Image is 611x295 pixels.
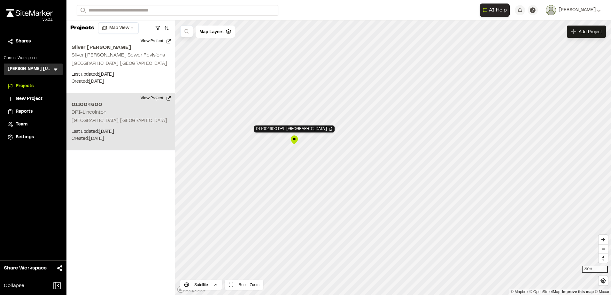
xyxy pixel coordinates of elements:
button: Zoom in [599,235,608,244]
p: Created: [DATE] [72,78,170,85]
a: Shares [8,38,59,45]
button: View Project [137,93,175,103]
span: New Project [16,95,43,102]
a: Mapbox [511,290,528,294]
span: Settings [16,134,34,141]
button: [PERSON_NAME] [546,5,601,15]
span: Team [16,121,27,128]
button: Zoom out [599,244,608,253]
div: Oh geez...please don't... [6,17,53,23]
span: AI Help [489,6,507,14]
a: OpenStreetMap [530,290,561,294]
button: Reset Zoom [225,280,263,290]
div: 200 ft [582,266,608,273]
button: View Project [137,36,175,46]
a: Maxar [595,290,609,294]
span: Shares [16,38,31,45]
h2: Silver [PERSON_NAME] [72,44,170,51]
a: Team [8,121,59,128]
a: Map feedback [562,290,594,294]
span: Share Workspace [4,264,47,272]
button: Find my location [599,276,608,285]
p: Last updated: [DATE] [72,128,170,135]
a: Projects [8,83,59,90]
p: Last updated: [DATE] [72,71,170,78]
button: Satellite [180,280,222,290]
span: Zoom out [599,245,608,253]
h3: [PERSON_NAME] [US_STATE] [8,66,52,72]
span: [PERSON_NAME] [559,7,596,14]
a: Mapbox logo [177,286,205,293]
p: Current Workspace [4,55,63,61]
p: [GEOGRAPHIC_DATA], [GEOGRAPHIC_DATA] [72,117,170,125]
a: New Project [8,95,59,102]
p: [GEOGRAPHIC_DATA], [GEOGRAPHIC_DATA] [72,60,170,67]
span: Collapse [4,282,24,290]
span: Reports [16,108,33,115]
div: Open Project [254,125,335,132]
a: Reports [8,108,59,115]
p: Projects [70,24,94,33]
button: Search [77,5,88,16]
p: Created: [DATE] [72,135,170,142]
canvas: Map [175,20,611,295]
span: Map Layers [199,28,223,35]
h2: 011004600 [72,101,170,109]
img: User [546,5,556,15]
button: Reset bearing to north [599,253,608,263]
span: Projects [16,83,34,90]
button: Open AI Assistant [480,4,510,17]
div: Open AI Assistant [480,4,512,17]
a: Settings [8,134,59,141]
h2: Silver [PERSON_NAME] Sewer Revisions [72,53,165,57]
img: rebrand.png [6,9,53,17]
span: Add Project [579,28,602,35]
div: Map marker [290,135,299,145]
h2: DPI-Lincolnton [72,110,106,115]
